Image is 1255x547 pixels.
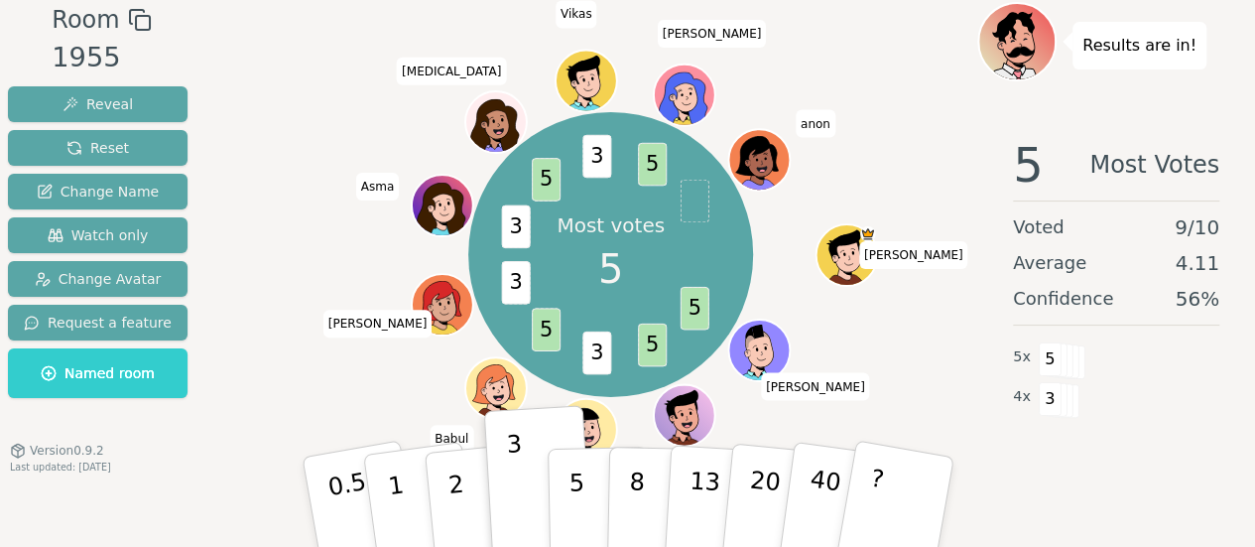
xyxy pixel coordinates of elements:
button: Change Avatar [8,261,188,297]
span: 3 [582,135,611,179]
span: 5 [532,308,561,351]
button: Reveal [8,86,188,122]
p: 3 [505,430,527,538]
p: Results are in! [1082,32,1196,60]
span: Click to change your name [859,241,968,269]
span: Average [1013,249,1086,277]
span: 5 [638,324,667,367]
p: Most votes [557,211,665,239]
span: Click to change your name [796,109,835,137]
span: Room [52,2,119,38]
span: Watch only [48,225,149,245]
span: Change Avatar [35,269,162,289]
span: 5 [1039,342,1062,376]
span: 5 x [1013,346,1031,368]
span: 3 [582,332,611,375]
span: 5 [680,287,708,331]
span: Click to change your name [356,173,400,201]
button: Named room [8,348,188,398]
span: 4.11 [1175,249,1219,277]
button: Request a feature [8,305,188,341]
span: 56 % [1176,285,1219,313]
button: Version0.9.2 [10,443,104,459]
span: Voted [1013,213,1065,241]
span: 5 [1013,141,1044,189]
span: Click to change your name [430,425,473,453]
button: Reset [8,130,188,166]
span: Reset [66,138,129,158]
button: Change Name [8,174,188,209]
span: Viney is the host [860,226,875,241]
span: 5 [638,143,667,187]
span: Last updated: [DATE] [10,462,111,473]
span: 3 [501,205,530,249]
span: 3 [1039,382,1062,416]
span: Click to change your name [761,372,870,400]
span: 4 x [1013,386,1031,408]
span: Reveal [63,94,133,114]
span: Click to change your name [323,310,433,338]
span: Most Votes [1089,141,1219,189]
span: Click to change your name [658,20,767,48]
button: Click to change your avatar [557,400,614,458]
button: Watch only [8,217,188,253]
span: Named room [41,363,155,383]
span: 3 [501,261,530,305]
span: 5 [598,239,623,299]
span: 5 [532,158,561,202]
span: Confidence [1013,285,1113,313]
span: Version 0.9.2 [30,443,104,459]
div: 1955 [52,38,151,78]
span: 9 / 10 [1175,213,1219,241]
span: Change Name [37,182,159,202]
span: Click to change your name [397,57,506,84]
span: Request a feature [24,313,172,333]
